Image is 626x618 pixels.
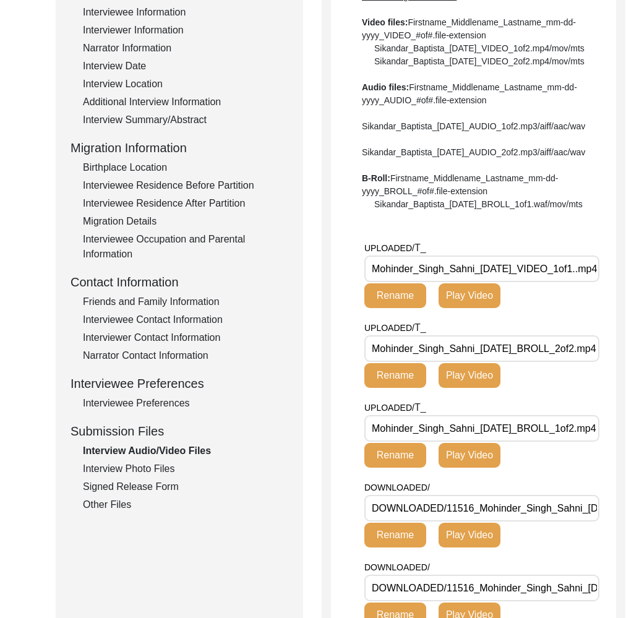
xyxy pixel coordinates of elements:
[71,422,288,440] div: Submission Files
[83,23,288,38] div: Interviewer Information
[71,374,288,393] div: Interviewee Preferences
[83,178,288,193] div: Interviewee Residence Before Partition
[364,363,426,388] button: Rename
[83,232,288,262] div: Interviewee Occupation and Parental Information
[83,41,288,56] div: Narrator Information
[364,403,414,413] span: UPLOADED/
[362,17,408,27] b: Video files:
[439,443,500,468] button: Play Video
[414,402,426,413] span: T_
[83,294,288,309] div: Friends and Family Information
[83,5,288,20] div: Interviewee Information
[83,479,288,494] div: Signed Release Form
[83,196,288,211] div: Interviewee Residence After Partition
[83,312,288,327] div: Interviewee Contact Information
[364,523,426,547] button: Rename
[71,273,288,291] div: Contact Information
[83,444,288,458] div: Interview Audio/Video Files
[439,523,500,547] button: Play Video
[364,243,414,253] span: UPLOADED/
[439,363,500,388] button: Play Video
[362,173,390,183] b: B-Roll:
[83,95,288,109] div: Additional Interview Information
[83,77,288,92] div: Interview Location
[83,396,288,411] div: Interviewee Preferences
[83,461,288,476] div: Interview Photo Files
[364,562,430,572] span: DOWNLOADED/
[362,82,409,92] b: Audio files:
[439,283,500,308] button: Play Video
[414,322,426,333] span: T_
[83,59,288,74] div: Interview Date
[83,160,288,175] div: Birthplace Location
[83,214,288,229] div: Migration Details
[83,330,288,345] div: Interviewer Contact Information
[364,323,414,333] span: UPLOADED/
[83,113,288,127] div: Interview Summary/Abstract
[364,283,426,308] button: Rename
[83,348,288,363] div: Narrator Contact Information
[71,139,288,157] div: Migration Information
[364,483,430,492] span: DOWNLOADED/
[83,497,288,512] div: Other Files
[414,242,426,253] span: T_
[364,443,426,468] button: Rename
